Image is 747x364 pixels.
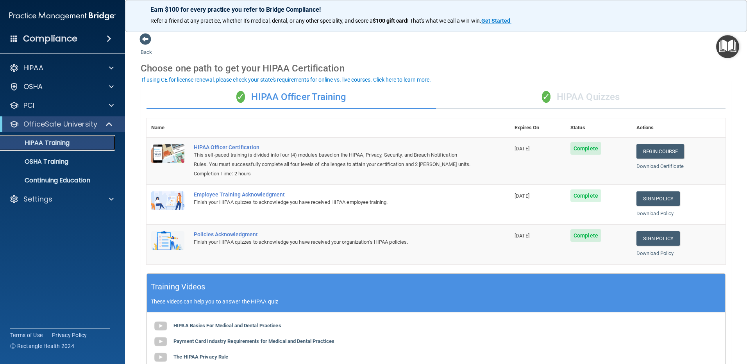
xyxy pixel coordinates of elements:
div: HIPAA Officer Training [147,86,436,109]
div: This self-paced training is divided into four (4) modules based on the HIPAA, Privacy, Security, ... [194,150,471,169]
strong: $100 gift card [373,18,407,24]
div: HIPAA Quizzes [436,86,726,109]
b: HIPAA Basics For Medical and Dental Practices [173,323,281,328]
a: HIPAA Officer Certification [194,144,471,150]
a: OfficeSafe University [9,120,113,129]
a: Sign Policy [636,191,680,206]
span: Complete [570,142,601,155]
th: Status [566,118,632,137]
span: [DATE] [515,193,529,199]
p: OSHA Training [5,158,68,166]
a: PCI [9,101,114,110]
div: Finish your HIPAA quizzes to acknowledge you have received your organization’s HIPAA policies. [194,237,471,247]
span: ✓ [542,91,550,103]
a: Settings [9,194,114,204]
img: gray_youtube_icon.38fcd6cc.png [153,318,168,334]
span: [DATE] [515,233,529,239]
span: Refer a friend at any practice, whether it's medical, dental, or any other speciality, and score a [150,18,373,24]
a: Begin Course [636,144,684,159]
p: PCI [23,101,34,110]
h5: Training Videos [151,280,206,294]
p: Continuing Education [5,177,112,184]
div: Employee Training Acknowledgment [194,191,471,198]
div: Policies Acknowledgment [194,231,471,237]
strong: Get Started [481,18,510,24]
span: [DATE] [515,146,529,152]
button: If using CE for license renewal, please check your state's requirements for online vs. live cours... [141,76,432,84]
a: Download Policy [636,211,674,216]
th: Actions [632,118,726,137]
p: Settings [23,194,52,204]
p: OSHA [23,82,43,91]
b: Payment Card Industry Requirements for Medical and Dental Practices [173,338,334,344]
p: OfficeSafe University [23,120,97,129]
a: HIPAA [9,63,114,73]
a: Privacy Policy [52,331,87,339]
h4: Compliance [23,33,77,44]
b: The HIPAA Privacy Rule [173,354,228,360]
p: These videos can help you to answer the HIPAA quiz [151,298,721,305]
p: HIPAA Training [5,139,70,147]
p: Earn $100 for every practice you refer to Bridge Compliance! [150,6,722,13]
a: Get Started [481,18,511,24]
a: OSHA [9,82,114,91]
span: Complete [570,229,601,242]
span: Complete [570,189,601,202]
a: Back [141,40,152,55]
a: Download Certificate [636,163,684,169]
th: Expires On [510,118,566,137]
span: ! That's what we call a win-win. [407,18,481,24]
a: Terms of Use [10,331,43,339]
span: ✓ [236,91,245,103]
a: Download Policy [636,250,674,256]
div: Completion Time: 2 hours [194,169,471,178]
div: Choose one path to get your HIPAA Certification [141,57,731,80]
p: HIPAA [23,63,43,73]
button: Open Resource Center [716,35,739,58]
a: Sign Policy [636,231,680,246]
span: Ⓒ Rectangle Health 2024 [10,342,74,350]
img: gray_youtube_icon.38fcd6cc.png [153,334,168,350]
th: Name [147,118,189,137]
img: PMB logo [9,8,116,24]
div: Finish your HIPAA quizzes to acknowledge you have received HIPAA employee training. [194,198,471,207]
div: If using CE for license renewal, please check your state's requirements for online vs. live cours... [142,77,431,82]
